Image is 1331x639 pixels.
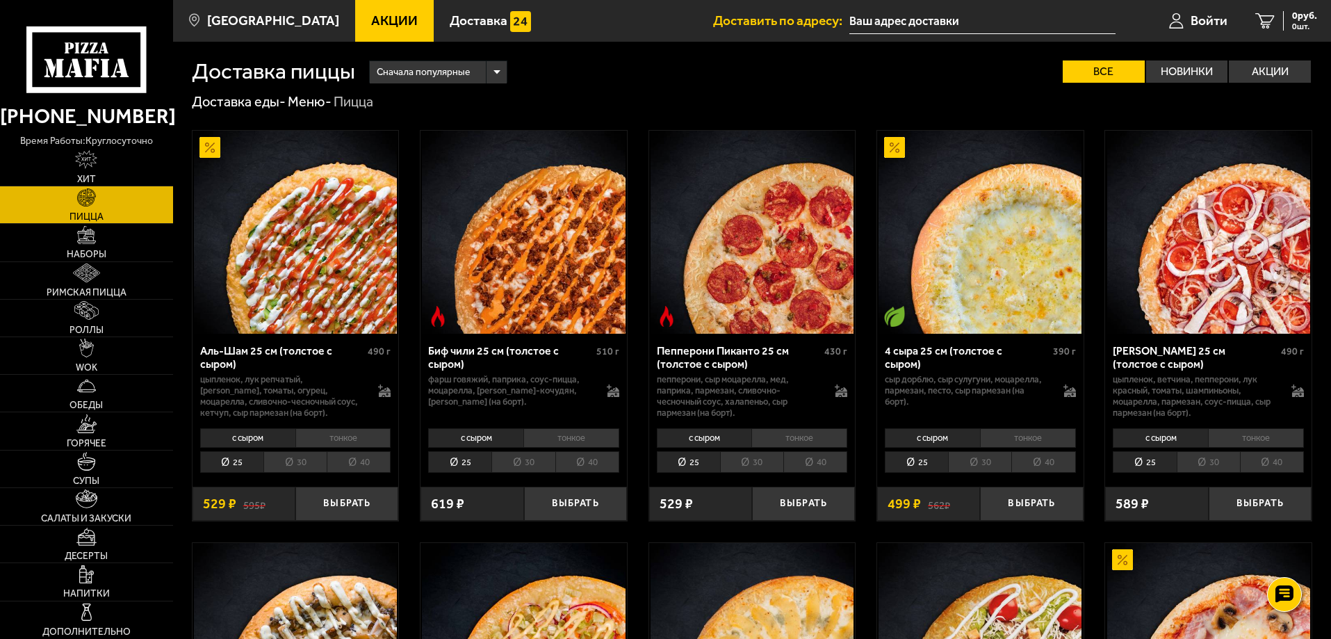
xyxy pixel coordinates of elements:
[1113,374,1277,419] p: цыпленок, ветчина, пепперони, лук красный, томаты, шампиньоны, моцарелла, пармезан, соус-пицца, с...
[194,131,397,334] img: Аль-Шам 25 см (толстое с сыром)
[885,344,1050,371] div: 4 сыра 25 см (толстое с сыром)
[885,451,948,473] li: 25
[200,374,365,419] p: цыпленок, лук репчатый, [PERSON_NAME], томаты, огурец, моцарелла, сливочно-чесночный соус, кетчуп...
[70,401,103,410] span: Обеды
[203,497,236,511] span: 529 ₽
[70,325,104,335] span: Роллы
[41,514,131,524] span: Салаты и закуски
[720,451,783,473] li: 30
[77,175,96,184] span: Хит
[428,374,593,407] p: фарш говяжий, паприка, соус-пицца, моцарелла, [PERSON_NAME]-кочудян, [PERSON_NAME] (на борт).
[192,60,355,83] h1: Доставка пиццы
[1107,131,1310,334] img: Петровская 25 см (толстое с сыром)
[1177,451,1240,473] li: 30
[1281,346,1304,357] span: 490 г
[1208,428,1304,448] li: тонкое
[1116,497,1149,511] span: 589 ₽
[199,137,220,158] img: Акционный
[824,346,847,357] span: 430 г
[657,344,822,371] div: Пепперони Пиканто 25 см (толстое с сыром)
[1209,487,1312,521] button: Выбрать
[243,497,266,511] s: 595 ₽
[885,374,1050,407] p: сыр дорблю, сыр сулугуни, моцарелла, пармезан, песто, сыр пармезан (на борт).
[510,11,531,32] img: 15daf4d41897b9f0e9f617042186c801.svg
[1053,346,1076,357] span: 390 г
[73,476,99,486] span: Супы
[431,497,464,511] span: 619 ₽
[263,451,327,473] li: 30
[649,131,856,334] a: Острое блюдоПепперони Пиканто 25 см (толстое с сыром)
[555,451,619,473] li: 40
[67,250,106,259] span: Наборы
[656,306,677,327] img: Острое блюдо
[1113,344,1277,371] div: [PERSON_NAME] 25 см (толстое с сыром)
[660,497,693,511] span: 529 ₽
[651,131,854,334] img: Пепперони Пиканто 25 см (толстое с сыром)
[524,487,627,521] button: Выбрать
[67,439,106,448] span: Горячее
[783,451,847,473] li: 40
[1240,451,1304,473] li: 40
[1292,22,1317,31] span: 0 шт.
[327,451,391,473] li: 40
[63,589,110,599] span: Напитки
[428,428,523,448] li: с сыром
[428,344,593,371] div: Биф чили 25 см (толстое с сыром)
[657,428,752,448] li: с сыром
[450,14,507,27] span: Доставка
[491,451,555,473] li: 30
[596,346,619,357] span: 510 г
[1105,131,1312,334] a: Петровская 25 см (толстое с сыром)
[879,131,1081,334] img: 4 сыра 25 см (толстое с сыром)
[427,306,448,327] img: Острое блюдо
[849,8,1116,34] input: Ваш адрес доставки
[288,93,332,110] a: Меню-
[1191,14,1227,27] span: Войти
[948,451,1011,473] li: 30
[980,428,1076,448] li: тонкое
[884,306,905,327] img: Вегетарианское блюдо
[334,93,373,111] div: Пицца
[1146,60,1228,83] label: Новинки
[422,131,625,334] img: Биф чили 25 см (толстое с сыром)
[371,14,418,27] span: Акции
[928,497,950,511] s: 562 ₽
[295,428,391,448] li: тонкое
[888,497,921,511] span: 499 ₽
[47,288,126,298] span: Римская пицца
[368,346,391,357] span: 490 г
[713,14,849,27] span: Доставить по адресу:
[70,212,104,222] span: Пицца
[42,627,131,637] span: Дополнительно
[980,487,1083,521] button: Выбрать
[885,428,980,448] li: с сыром
[1011,451,1075,473] li: 40
[192,93,286,110] a: Доставка еды-
[428,451,491,473] li: 25
[752,487,855,521] button: Выбрать
[1113,428,1208,448] li: с сыром
[657,451,720,473] li: 25
[1112,549,1133,570] img: Акционный
[751,428,847,448] li: тонкое
[207,14,339,27] span: [GEOGRAPHIC_DATA]
[1063,60,1145,83] label: Все
[76,363,97,373] span: WOK
[200,428,295,448] li: с сыром
[200,451,263,473] li: 25
[1113,451,1176,473] li: 25
[1292,11,1317,21] span: 0 руб.
[523,428,619,448] li: тонкое
[377,59,470,86] span: Сначала популярные
[200,344,365,371] div: Аль-Шам 25 см (толстое с сыром)
[1229,60,1311,83] label: Акции
[295,487,398,521] button: Выбрать
[884,137,905,158] img: Акционный
[193,131,399,334] a: АкционныйАль-Шам 25 см (толстое с сыром)
[65,551,108,561] span: Десерты
[877,131,1084,334] a: АкционныйВегетарианское блюдо4 сыра 25 см (толстое с сыром)
[420,131,627,334] a: Острое блюдоБиф чили 25 см (толстое с сыром)
[657,374,822,419] p: пепперони, сыр Моцарелла, мед, паприка, пармезан, сливочно-чесночный соус, халапеньо, сыр пармеза...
